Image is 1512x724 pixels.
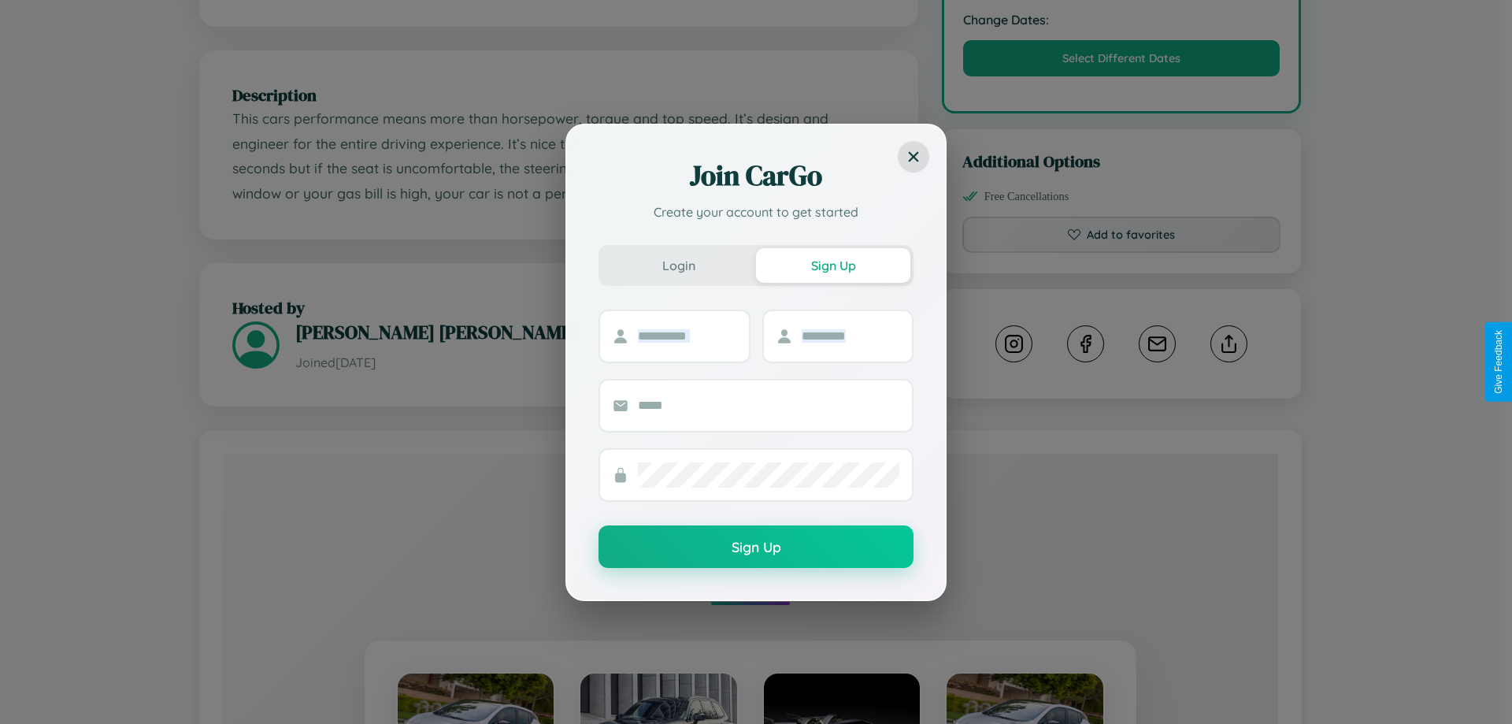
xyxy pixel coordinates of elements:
h2: Join CarGo [598,157,913,195]
button: Sign Up [756,248,910,283]
div: Give Feedback [1493,330,1504,394]
button: Sign Up [598,525,913,568]
p: Create your account to get started [598,202,913,221]
button: Login [602,248,756,283]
